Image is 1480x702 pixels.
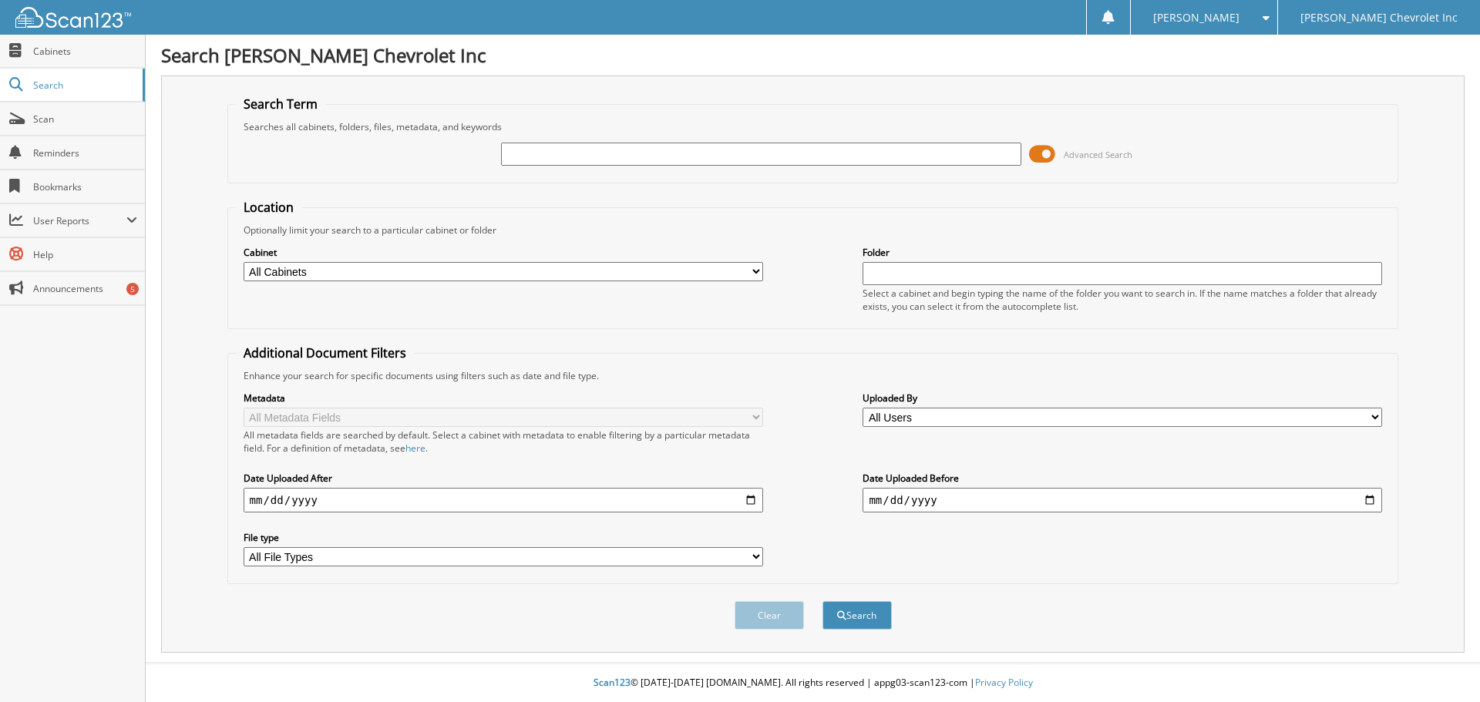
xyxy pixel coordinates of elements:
div: © [DATE]-[DATE] [DOMAIN_NAME]. All rights reserved | appg03-scan123-com | [146,664,1480,702]
legend: Additional Document Filters [236,344,414,361]
span: Advanced Search [1064,149,1132,160]
div: Select a cabinet and begin typing the name of the folder you want to search in. If the name match... [863,287,1382,313]
input: end [863,488,1382,512]
label: Metadata [244,391,763,405]
span: [PERSON_NAME] [1153,13,1239,22]
img: scan123-logo-white.svg [15,7,131,28]
button: Clear [735,601,804,630]
div: Searches all cabinets, folders, files, metadata, and keywords [236,120,1391,133]
span: Cabinets [33,45,137,58]
div: All metadata fields are searched by default. Select a cabinet with metadata to enable filtering b... [244,428,763,455]
div: 5 [126,283,139,295]
span: Search [33,79,135,92]
span: [PERSON_NAME] Chevrolet Inc [1300,13,1458,22]
legend: Location [236,199,301,216]
h1: Search [PERSON_NAME] Chevrolet Inc [161,42,1465,68]
a: here [405,442,425,455]
input: start [244,488,763,512]
a: Privacy Policy [975,676,1033,689]
span: Announcements [33,282,137,295]
span: User Reports [33,214,126,227]
span: Bookmarks [33,180,137,193]
label: Uploaded By [863,391,1382,405]
span: Scan [33,113,137,126]
div: Optionally limit your search to a particular cabinet or folder [236,223,1391,237]
span: Reminders [33,146,137,160]
button: Search [822,601,892,630]
label: Date Uploaded Before [863,472,1382,485]
label: Date Uploaded After [244,472,763,485]
span: Scan123 [594,676,631,689]
label: Cabinet [244,246,763,259]
label: File type [244,531,763,544]
legend: Search Term [236,96,325,113]
div: Enhance your search for specific documents using filters such as date and file type. [236,369,1391,382]
label: Folder [863,246,1382,259]
span: Help [33,248,137,261]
